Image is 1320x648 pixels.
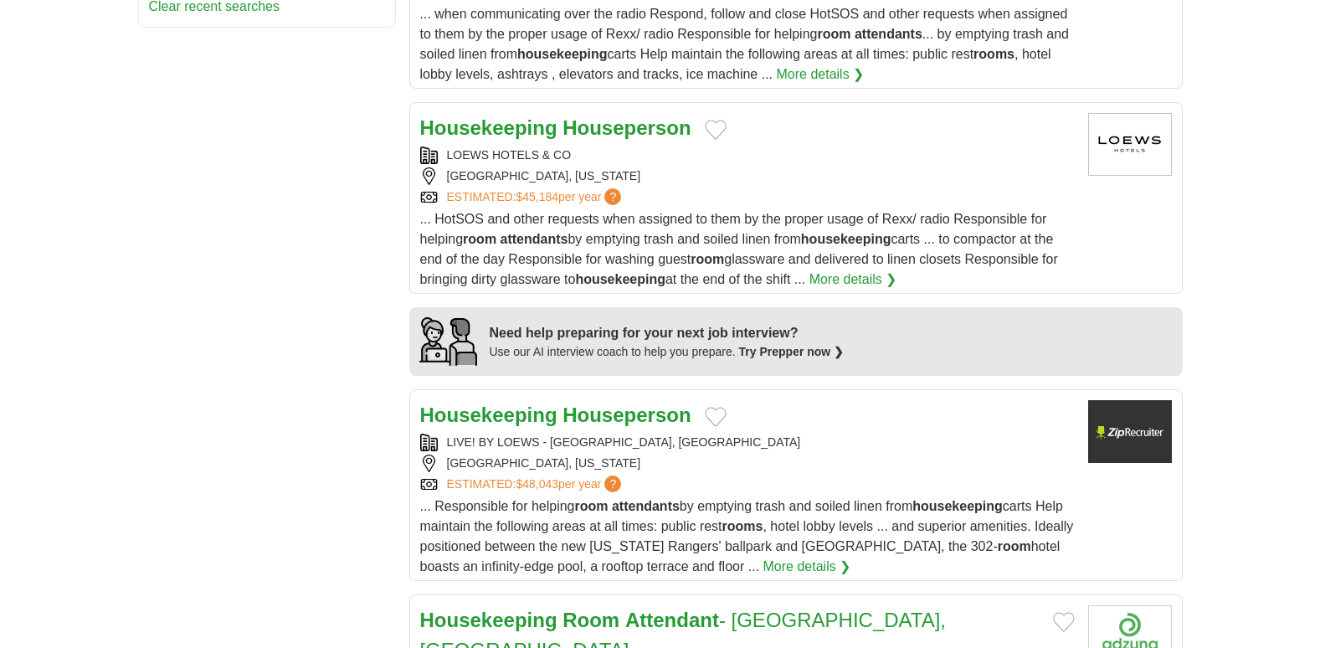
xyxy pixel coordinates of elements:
[625,609,719,631] strong: Attendant
[1053,612,1075,632] button: Add to favorite jobs
[562,404,691,426] strong: Houseperson
[776,64,864,85] a: More details ❯
[604,188,621,205] span: ?
[420,7,1070,81] span: ... when communicating over the radio Respond, follow and close HotSOS and other requests when as...
[516,190,558,203] span: $45,184
[490,343,845,361] div: Use our AI interview coach to help you prepare.
[447,476,625,493] a: ESTIMATED:$48,043per year?
[490,323,845,343] div: Need help preparing for your next job interview?
[420,404,691,426] a: Housekeeping Houseperson
[420,116,691,139] a: Housekeeping Houseperson
[855,27,922,41] strong: attendants
[809,270,897,290] a: More details ❯
[517,47,608,61] strong: housekeeping
[973,47,1014,61] strong: rooms
[463,232,496,246] strong: room
[575,499,609,513] strong: room
[420,404,557,426] strong: Housekeeping
[801,232,891,246] strong: housekeeping
[562,609,619,631] strong: Room
[420,499,1074,573] span: ... Responsible for helping by emptying trash and soiled linen from carts Help maintain the follo...
[420,116,557,139] strong: Housekeeping
[1088,400,1172,463] img: Company logo
[1088,113,1172,176] img: Loews Hotels logo
[998,539,1031,553] strong: room
[447,148,572,162] a: LOEWS HOTELS & CO
[501,232,568,246] strong: attendants
[612,499,680,513] strong: attendants
[705,120,727,140] button: Add to favorite jobs
[705,407,727,427] button: Add to favorite jobs
[420,609,557,631] strong: Housekeeping
[447,188,625,206] a: ESTIMATED:$45,184per year?
[562,116,691,139] strong: Houseperson
[420,212,1058,286] span: ... HotSOS and other requests when assigned to them by the proper usage of Rexx/ radio Responsibl...
[420,434,1075,451] div: LIVE! BY LOEWS - [GEOGRAPHIC_DATA], [GEOGRAPHIC_DATA]
[420,455,1075,472] div: [GEOGRAPHIC_DATA], [US_STATE]
[420,167,1075,185] div: [GEOGRAPHIC_DATA], [US_STATE]
[817,27,850,41] strong: room
[575,272,665,286] strong: housekeeping
[722,519,763,533] strong: rooms
[604,476,621,492] span: ?
[691,252,724,266] strong: room
[912,499,1003,513] strong: housekeeping
[739,345,845,358] a: Try Prepper now ❯
[516,477,558,491] span: $48,043
[763,557,851,577] a: More details ❯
